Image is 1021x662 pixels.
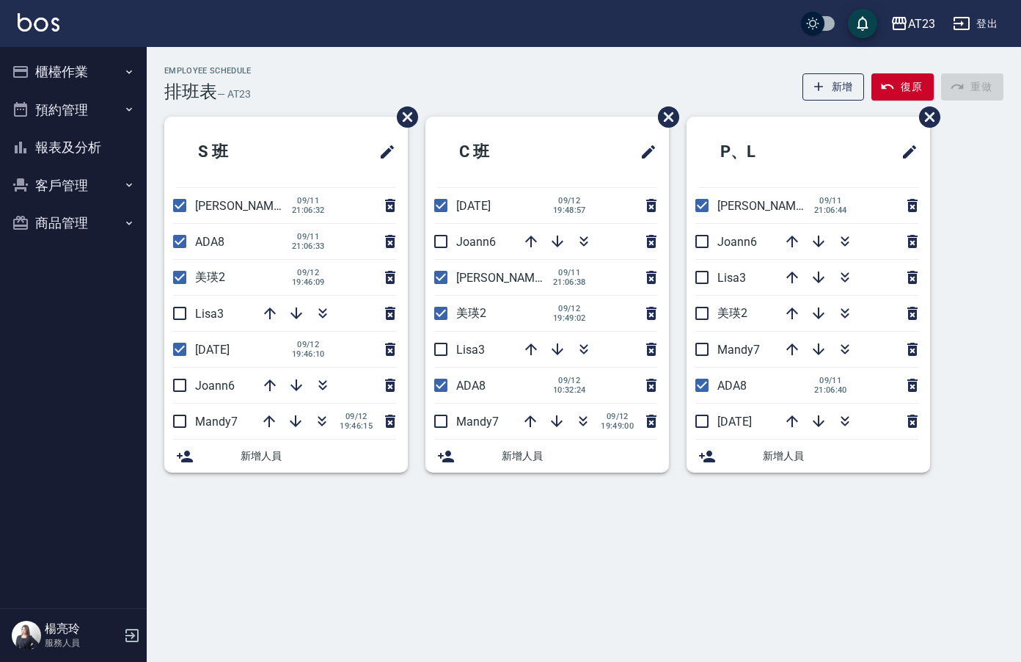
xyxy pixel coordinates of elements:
[456,271,557,285] span: [PERSON_NAME]19
[164,440,408,473] div: 新增人員
[241,448,396,464] span: 新增人員
[370,134,396,170] span: 修改班表的標題
[340,412,373,421] span: 09/12
[802,73,865,101] button: 新增
[45,636,120,650] p: 服務人員
[717,379,747,393] span: ADA8
[195,235,224,249] span: ADA8
[456,415,499,429] span: Mandy7
[12,621,41,650] img: Person
[553,304,586,313] span: 09/12
[6,167,141,205] button: 客戶管理
[195,379,235,393] span: Joann6
[195,307,224,321] span: Lisa3
[908,15,935,33] div: AT23
[717,235,757,249] span: Joann6
[217,87,251,102] h6: — AT23
[814,196,847,205] span: 09/11
[687,440,930,473] div: 新增人員
[601,412,634,421] span: 09/12
[814,385,847,395] span: 21:06:40
[848,9,877,38] button: save
[892,134,918,170] span: 修改班表的標題
[601,421,634,431] span: 19:49:00
[502,448,657,464] span: 新增人員
[553,376,586,385] span: 09/12
[386,95,420,139] span: 刪除班表
[6,53,141,91] button: 櫃檯作業
[45,622,120,636] h5: 楊亮玲
[18,13,59,32] img: Logo
[553,196,586,205] span: 09/12
[553,385,586,395] span: 10:32:24
[871,73,934,101] button: 復原
[908,95,943,139] span: 刪除班表
[292,196,325,205] span: 09/11
[456,306,486,320] span: 美瑛2
[717,343,760,357] span: Mandy7
[814,205,847,215] span: 21:06:44
[456,343,485,357] span: Lisa3
[437,126,571,178] h2: C 班
[814,376,847,385] span: 09/11
[553,313,586,323] span: 19:49:02
[176,126,310,178] h2: S 班
[717,306,747,320] span: 美瑛2
[292,340,325,349] span: 09/12
[340,421,373,431] span: 19:46:15
[6,204,141,242] button: 商品管理
[292,232,325,241] span: 09/11
[553,277,586,287] span: 21:06:38
[698,126,835,178] h2: P、L
[763,448,918,464] span: 新增人員
[164,81,217,102] h3: 排班表
[292,277,325,287] span: 19:46:09
[195,343,230,357] span: [DATE]
[456,379,486,393] span: ADA8
[456,235,496,249] span: Joann6
[292,241,325,251] span: 21:06:33
[6,91,141,129] button: 預約管理
[553,268,586,277] span: 09/11
[292,349,325,359] span: 19:46:10
[195,270,225,284] span: 美瑛2
[292,268,325,277] span: 09/12
[631,134,657,170] span: 修改班表的標題
[885,9,941,39] button: AT23
[195,199,296,213] span: [PERSON_NAME]19
[195,415,238,429] span: Mandy7
[947,10,1003,37] button: 登出
[456,199,491,213] span: [DATE]
[425,440,669,473] div: 新增人員
[164,66,252,76] h2: Employee Schedule
[292,205,325,215] span: 21:06:32
[717,271,746,285] span: Lisa3
[717,199,819,213] span: [PERSON_NAME]19
[717,415,752,429] span: [DATE]
[647,95,681,139] span: 刪除班表
[6,128,141,167] button: 報表及分析
[553,205,586,215] span: 19:48:57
